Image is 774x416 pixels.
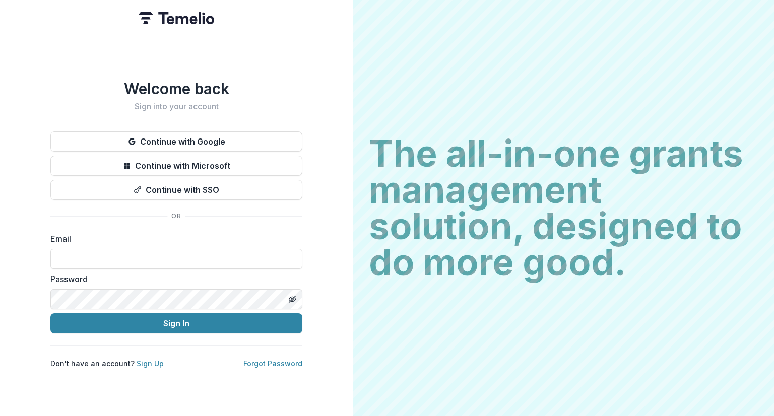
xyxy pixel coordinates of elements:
h1: Welcome back [50,80,302,98]
p: Don't have an account? [50,358,164,369]
button: Continue with Google [50,131,302,152]
h2: Sign into your account [50,102,302,111]
img: Temelio [139,12,214,24]
button: Continue with SSO [50,180,302,200]
button: Continue with Microsoft [50,156,302,176]
a: Sign Up [137,359,164,368]
label: Password [50,273,296,285]
button: Toggle password visibility [284,291,300,307]
a: Forgot Password [243,359,302,368]
label: Email [50,233,296,245]
button: Sign In [50,313,302,333]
